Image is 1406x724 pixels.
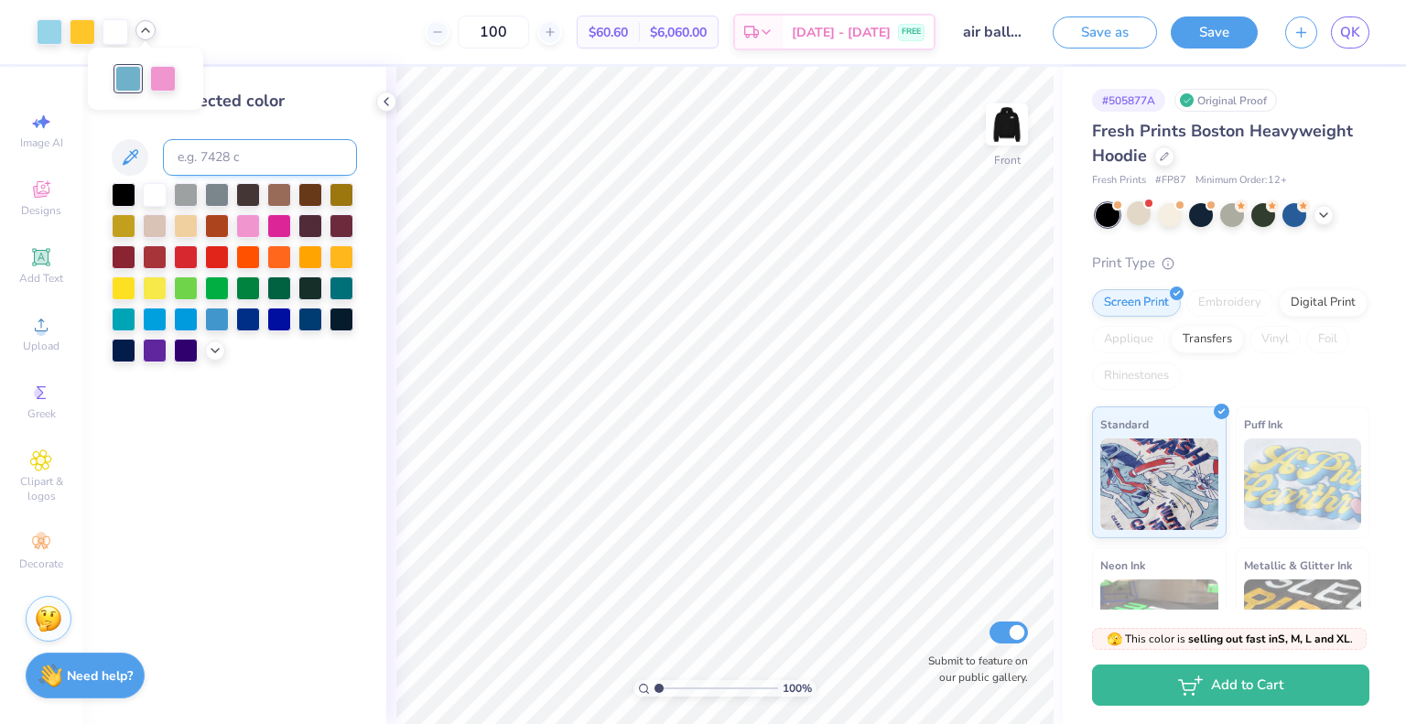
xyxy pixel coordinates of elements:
[20,135,63,150] span: Image AI
[1100,438,1218,530] img: Standard
[112,89,357,113] div: Change selected color
[918,653,1028,686] label: Submit to feature on our public gallery.
[783,680,812,697] span: 100 %
[1092,289,1181,317] div: Screen Print
[1279,289,1368,317] div: Digital Print
[1171,16,1258,49] button: Save
[19,557,63,571] span: Decorate
[1100,556,1145,575] span: Neon Ink
[1244,438,1362,530] img: Puff Ink
[1155,173,1186,189] span: # FP87
[589,23,628,42] span: $60.60
[1331,16,1369,49] a: QK
[650,23,707,42] span: $6,060.00
[989,106,1025,143] img: Front
[1244,556,1352,575] span: Metallic & Glitter Ink
[1306,326,1349,353] div: Foil
[902,26,921,38] span: FREE
[1100,415,1149,434] span: Standard
[27,406,56,421] span: Greek
[1244,415,1282,434] span: Puff Ink
[19,271,63,286] span: Add Text
[1249,326,1301,353] div: Vinyl
[949,14,1039,50] input: Untitled Design
[21,203,61,218] span: Designs
[1107,631,1122,648] span: 🫣
[1092,665,1369,706] button: Add to Cart
[23,339,59,353] span: Upload
[1171,326,1244,353] div: Transfers
[1092,120,1353,167] span: Fresh Prints Boston Heavyweight Hoodie
[1195,173,1287,189] span: Minimum Order: 12 +
[163,139,357,176] input: e.g. 7428 c
[1092,253,1369,274] div: Print Type
[1092,173,1146,189] span: Fresh Prints
[1092,89,1165,112] div: # 505877A
[1244,579,1362,671] img: Metallic & Glitter Ink
[792,23,891,42] span: [DATE] - [DATE]
[1174,89,1277,112] div: Original Proof
[1107,631,1353,647] span: This color is .
[67,667,133,685] strong: Need help?
[1100,579,1218,671] img: Neon Ink
[1053,16,1157,49] button: Save as
[9,474,73,503] span: Clipart & logos
[458,16,529,49] input: – –
[1188,632,1350,646] strong: selling out fast in S, M, L and XL
[1092,362,1181,390] div: Rhinestones
[1092,326,1165,353] div: Applique
[994,152,1021,168] div: Front
[1340,22,1360,43] span: QK
[1186,289,1273,317] div: Embroidery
